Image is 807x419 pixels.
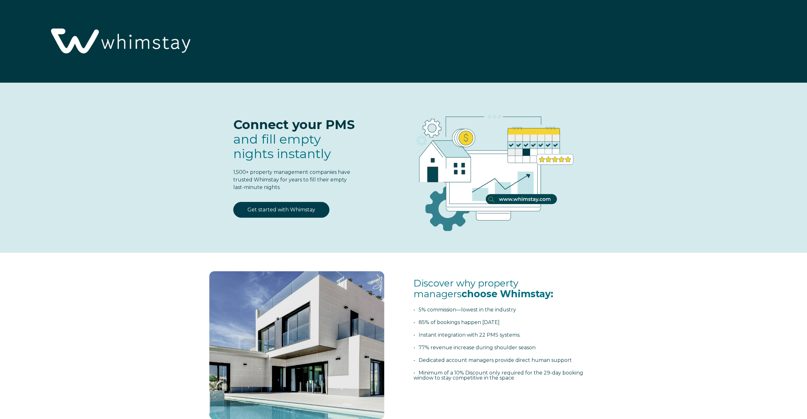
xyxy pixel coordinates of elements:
[414,345,536,351] span: • 77% revenue increase during shoulder season
[462,288,553,300] span: choose Whimstay:
[233,131,331,161] span: and
[233,131,331,161] span: fill empty nights instantly
[414,332,520,338] span: • Instant integration with 22 PMS systems.
[44,3,195,80] img: Whimstay Logo-02 1
[233,117,355,132] span: Connect your PMS
[414,319,500,325] span: • 85% of bookings happen [DATE]
[233,202,329,218] a: Get started with Whimstay
[414,370,583,381] span: • Minimum of a 10% Discount only required for the 29-day booking window to stay competitive in th...
[414,307,516,313] span: • 5% commission—lowest in the industry
[414,277,553,300] span: Discover why property managers
[380,95,602,241] img: RBO Ilustrations-03
[414,357,572,363] span: • Dedicated account managers provide direct human support
[233,169,350,190] span: 1,500+ property management companies have trusted Whimstay for years to fill their empty last-min...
